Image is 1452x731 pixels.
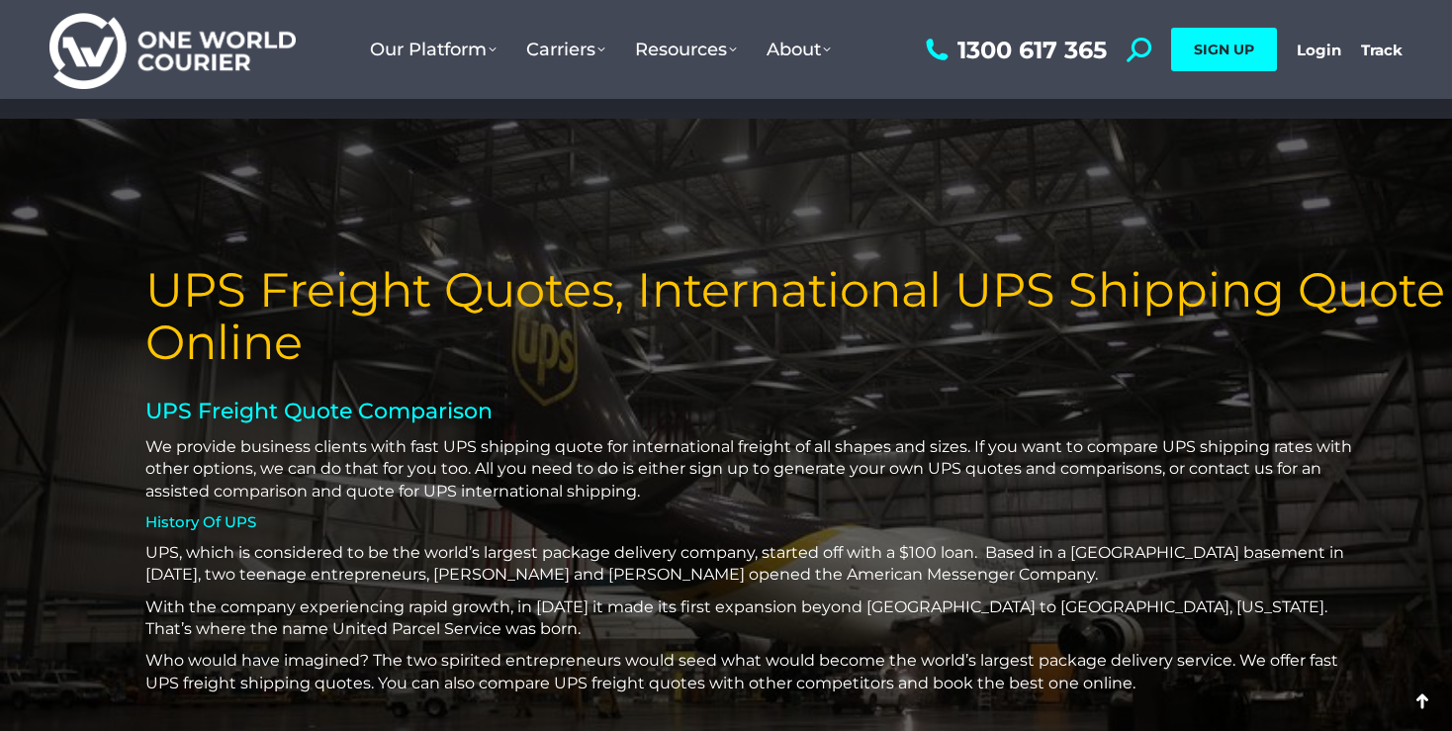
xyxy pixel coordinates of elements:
span: Resources [635,39,737,60]
h1: UPS Freight Quotes, International UPS Shipping Quote Online [145,264,1452,369]
span: SIGN UP [1194,41,1254,58]
img: One World Courier [49,10,296,90]
span: Our Platform [370,39,497,60]
a: About [752,19,846,80]
a: Resources [620,19,752,80]
a: 1300 617 365 [921,38,1107,62]
h2: UPS Freight Quote Comparison [145,398,1363,426]
p: With the company experiencing rapid growth, in [DATE] it made its first expansion beyond [GEOGRAP... [145,596,1363,641]
h4: History Of UPS [145,512,1363,532]
a: Login [1297,41,1341,59]
a: SIGN UP [1171,28,1277,71]
span: About [767,39,831,60]
a: Track [1361,41,1403,59]
span: Carriers [526,39,605,60]
p: UPS, which is considered to be the world’s largest package delivery company, started off with a $... [145,542,1363,587]
a: Carriers [511,19,620,80]
p: We provide business clients with fast UPS shipping quote for international freight of all shapes ... [145,436,1363,503]
a: Our Platform [355,19,511,80]
p: Who would have imagined? The two spirited entrepreneurs would seed what would become the world’s ... [145,650,1363,694]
